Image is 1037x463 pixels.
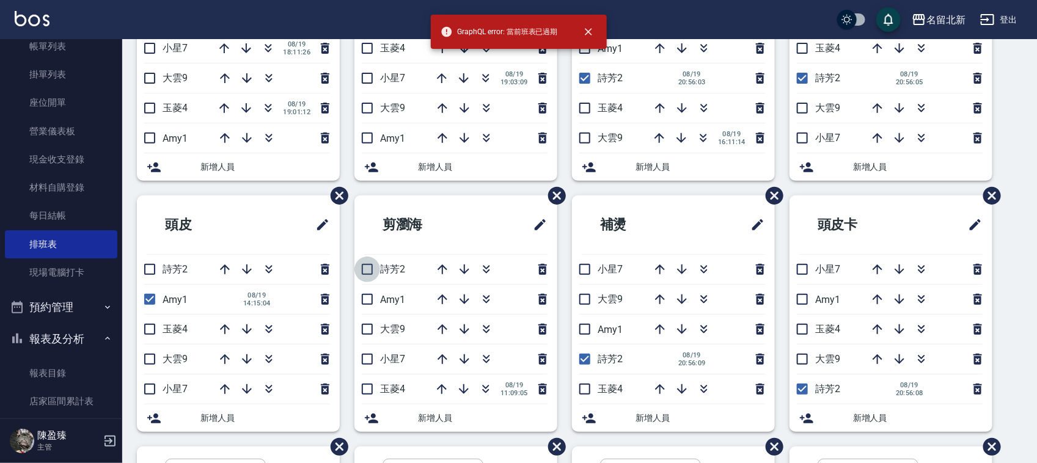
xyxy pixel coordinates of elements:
span: 小星7 [163,383,188,395]
span: 新增人員 [200,412,330,425]
button: save [876,7,901,32]
span: 大雲9 [163,72,188,84]
span: 新增人員 [853,161,983,173]
h2: 補燙 [582,203,694,247]
a: 現場電腦打卡 [5,258,117,286]
span: 11:09:05 [500,389,528,397]
button: 登出 [975,9,1022,31]
span: 玉菱4 [815,42,840,54]
div: 新增人員 [354,404,557,432]
span: 19:03:09 [500,78,528,86]
h2: 頭皮卡 [799,203,918,247]
span: 08/19 [678,70,706,78]
h2: 剪瀏海 [364,203,483,247]
span: 08/19 [718,130,746,138]
span: 大雲9 [598,293,623,305]
span: 19:01:12 [283,108,310,116]
span: 玉菱4 [598,102,623,114]
a: 營業儀表板 [5,117,117,145]
span: 玉菱4 [380,42,405,54]
h2: 頭皮 [147,203,259,247]
a: 材料自購登錄 [5,173,117,202]
img: Logo [15,11,49,26]
button: close [575,18,602,45]
div: 新增人員 [137,153,340,181]
span: 大雲9 [380,102,405,114]
span: 刪除班表 [539,178,568,214]
span: 小星7 [815,132,840,144]
span: 玉菱4 [380,383,405,395]
span: 08/19 [896,70,923,78]
span: 玉菱4 [815,323,840,335]
span: 詩芳2 [163,263,188,275]
span: 小星7 [380,72,405,84]
span: 新增人員 [418,161,548,173]
div: 新增人員 [572,404,775,432]
span: 新增人員 [853,412,983,425]
span: 修改班表的標題 [961,210,983,239]
span: 08/19 [500,381,528,389]
a: 座位開單 [5,89,117,117]
h5: 陳盈臻 [37,429,100,442]
img: Person [10,429,34,453]
span: 刪除班表 [321,178,350,214]
div: 名留北新 [926,12,966,27]
span: Amy1 [815,294,840,305]
a: 店家日報表 [5,416,117,444]
span: 新增人員 [418,412,548,425]
span: 20:56:05 [896,78,923,86]
span: Amy1 [380,133,405,144]
a: 每日結帳 [5,202,117,230]
span: 詩芳2 [815,72,840,84]
button: 報表及分析 [5,323,117,355]
a: 掛單列表 [5,60,117,89]
span: 新增人員 [636,412,765,425]
span: Amy1 [163,294,188,305]
span: 08/19 [283,40,310,48]
span: Amy1 [598,43,623,54]
span: 修改班表的標題 [308,210,330,239]
span: 20:56:03 [678,78,706,86]
span: 08/19 [283,100,310,108]
span: 修改班表的標題 [743,210,765,239]
span: 14:15:04 [243,299,271,307]
span: 20:56:09 [678,359,706,367]
button: 名留北新 [907,7,970,32]
a: 帳單列表 [5,32,117,60]
span: Amy1 [163,133,188,144]
a: 現金收支登錄 [5,145,117,173]
a: 報表目錄 [5,359,117,387]
span: 玉菱4 [163,102,188,114]
span: 小星7 [598,263,623,275]
span: GraphQL error: 當前班表已過期 [441,26,558,38]
span: 08/19 [500,70,528,78]
span: 小星7 [163,42,188,54]
span: 20:56:08 [896,389,923,397]
span: 08/19 [896,381,923,389]
div: 新增人員 [572,153,775,181]
span: 18:11:26 [283,48,310,56]
span: 詩芳2 [598,353,623,365]
a: 店家區間累計表 [5,387,117,415]
span: 詩芳2 [380,263,405,275]
span: 小星7 [815,263,840,275]
span: 玉菱4 [598,383,623,395]
span: 大雲9 [380,323,405,335]
span: 大雲9 [815,102,840,114]
span: 玉菱4 [163,323,188,335]
span: 大雲9 [815,353,840,365]
span: 修改班表的標題 [526,210,548,239]
a: 排班表 [5,230,117,258]
div: 新增人員 [137,404,340,432]
span: 刪除班表 [974,178,1003,214]
span: 小星7 [380,353,405,365]
p: 主管 [37,442,100,453]
button: 預約管理 [5,291,117,323]
div: 新增人員 [790,404,992,432]
span: Amy1 [598,324,623,335]
span: 16:11:14 [718,138,746,146]
span: 詩芳2 [598,72,623,84]
span: 大雲9 [598,132,623,144]
div: 新增人員 [790,153,992,181]
span: 新增人員 [200,161,330,173]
